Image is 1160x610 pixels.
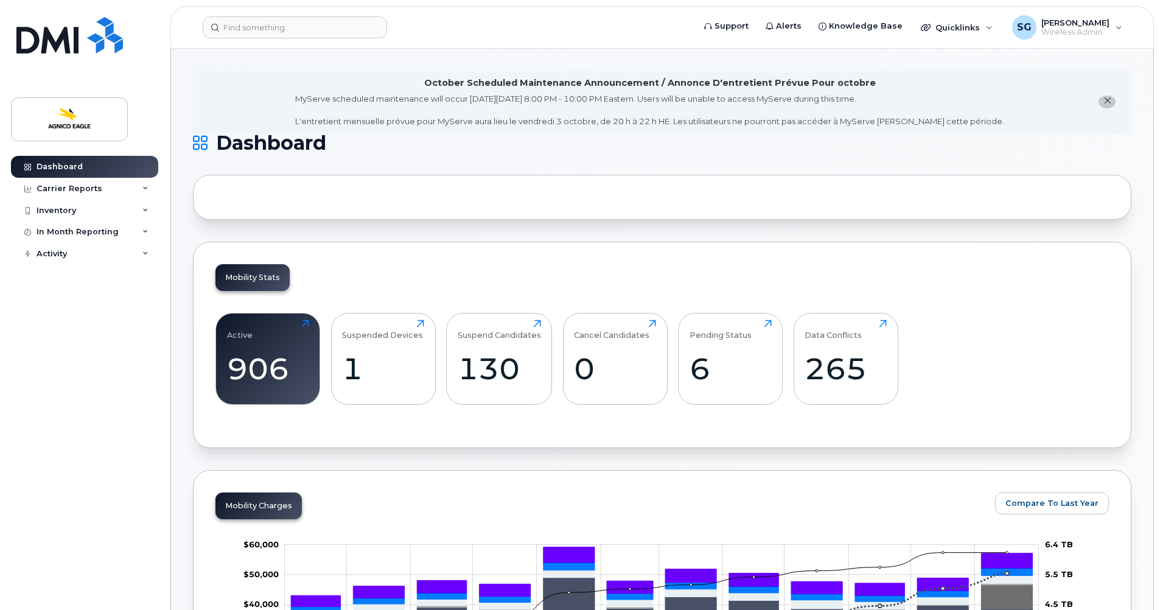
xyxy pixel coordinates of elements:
[805,320,887,398] a: Data Conflicts265
[243,600,279,609] g: $0
[690,320,772,398] a: Pending Status6
[342,320,423,340] div: Suspended Devices
[291,547,1032,607] g: QST
[458,351,541,387] div: 130
[1045,539,1073,549] tspan: 6.4 TB
[227,320,309,398] a: Active906
[574,351,656,387] div: 0
[1045,569,1073,579] tspan: 5.5 TB
[227,351,309,387] div: 906
[342,351,424,387] div: 1
[1005,497,1099,509] span: Compare To Last Year
[458,320,541,398] a: Suspend Candidates130
[574,320,656,398] a: Cancel Candidates0
[227,320,253,340] div: Active
[424,77,876,89] div: October Scheduled Maintenance Announcement / Annonce D'entretient Prévue Pour octobre
[295,93,1004,127] div: MyServe scheduled maintenance will occur [DATE][DATE] 8:00 PM - 10:00 PM Eastern. Users will be u...
[243,569,279,579] tspan: $50,000
[458,320,541,340] div: Suspend Candidates
[1099,96,1116,108] button: close notification
[690,320,752,340] div: Pending Status
[995,493,1109,514] button: Compare To Last Year
[342,320,424,398] a: Suspended Devices1
[574,320,649,340] div: Cancel Candidates
[243,600,279,609] tspan: $40,000
[805,351,887,387] div: 265
[1045,600,1073,609] tspan: 4.5 TB
[243,539,279,549] tspan: $60,000
[805,320,862,340] div: Data Conflicts
[690,351,772,387] div: 6
[243,539,279,549] g: $0
[243,569,279,579] g: $0
[216,134,326,152] span: Dashboard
